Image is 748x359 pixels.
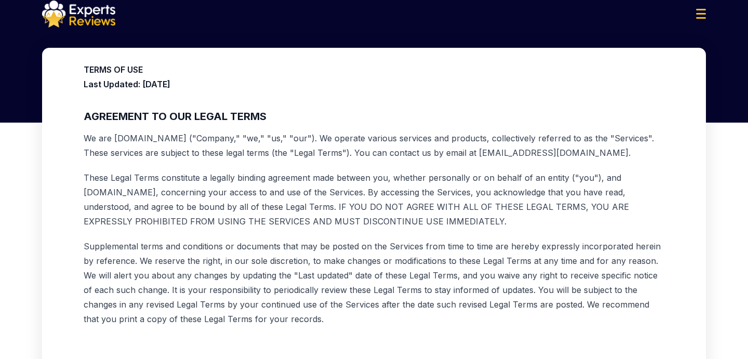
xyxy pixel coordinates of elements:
[696,9,706,19] img: Menu Icon
[84,170,664,229] p: These Legal Terms constitute a legally binding agreement made between you, whether personally or ...
[84,79,170,89] strong: Last Updated: [DATE]
[84,110,266,123] strong: AGREEMENT TO OUR LEGAL TERMS
[42,1,115,28] img: logo
[84,239,664,326] p: Supplemental terms and conditions or documents that may be posted on the Services from time to ti...
[84,64,143,75] strong: TERMS OF USE
[84,131,664,160] p: We are [DOMAIN_NAME] ("Company," "we," "us," "our"). We operate various services and products, co...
